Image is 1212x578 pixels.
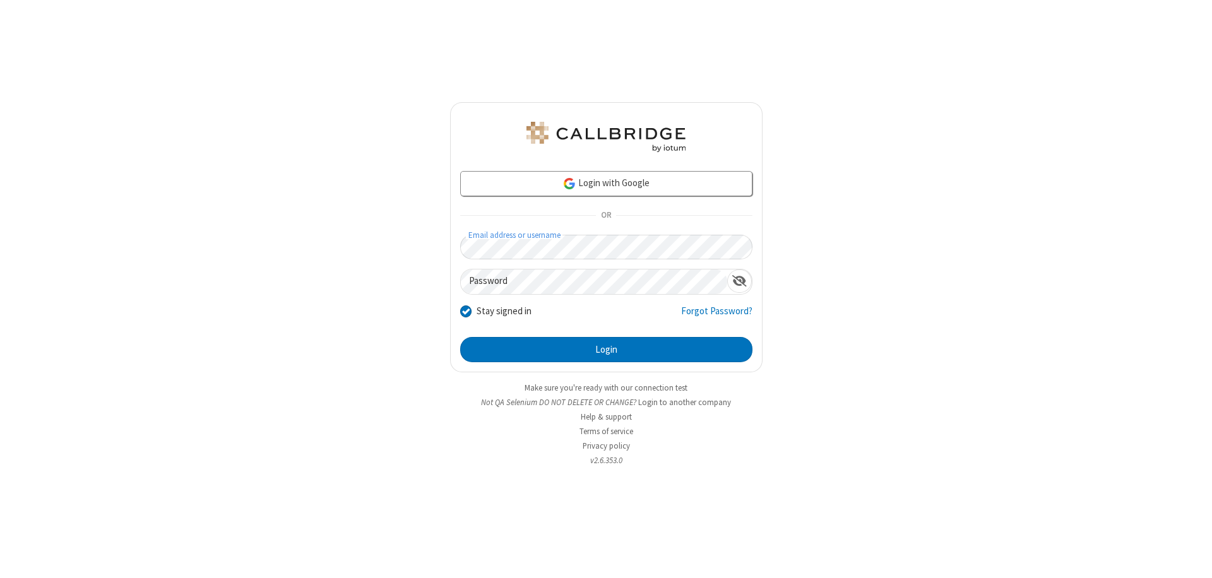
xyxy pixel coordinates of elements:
a: Terms of service [579,426,633,437]
button: Login to another company [638,396,731,408]
button: Login [460,337,752,362]
input: Password [461,269,727,294]
a: Help & support [581,411,632,422]
label: Stay signed in [477,304,532,319]
span: OR [596,207,616,225]
div: Show password [727,269,752,293]
img: google-icon.png [562,177,576,191]
a: Privacy policy [583,440,630,451]
a: Login with Google [460,171,752,196]
img: QA Selenium DO NOT DELETE OR CHANGE [524,122,688,152]
a: Forgot Password? [681,304,752,328]
li: v2.6.353.0 [450,454,763,466]
li: Not QA Selenium DO NOT DELETE OR CHANGE? [450,396,763,408]
a: Make sure you're ready with our connection test [525,382,687,393]
input: Email address or username [460,235,752,259]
